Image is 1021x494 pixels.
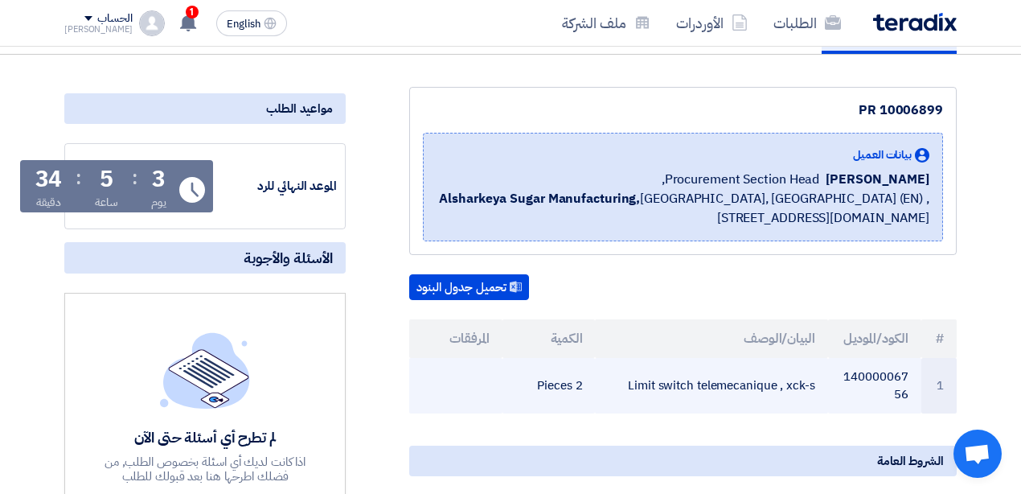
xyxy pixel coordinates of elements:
[139,10,165,36] img: profile_test.png
[595,319,827,358] th: البيان/الوصف
[97,12,132,26] div: الحساب
[186,6,199,19] span: 1
[95,194,118,211] div: ساعة
[761,4,854,42] a: الطلبات
[100,168,113,191] div: 5
[132,163,137,192] div: :
[64,25,133,34] div: [PERSON_NAME]
[662,170,820,189] span: Procurement Section Head,
[877,452,944,470] span: الشروط العامة
[828,358,921,414] td: 14000006756
[502,319,596,358] th: الكمية
[88,455,322,484] div: اذا كانت لديك أي اسئلة بخصوص الطلب, من فضلك اطرحها هنا بعد قبولك للطلب
[437,189,929,228] span: [GEOGRAPHIC_DATA], [GEOGRAPHIC_DATA] (EN) ,[STREET_ADDRESS][DOMAIN_NAME]
[853,146,912,163] span: بيانات العميل
[64,93,346,124] div: مواعيد الطلب
[409,274,529,300] button: تحميل جدول البنود
[423,101,943,120] div: PR 10006899
[953,430,1002,478] a: Open chat
[76,163,81,192] div: :
[160,332,250,408] img: empty_state_list.svg
[549,4,663,42] a: ملف الشركة
[439,189,640,208] b: Alsharkeya Sugar Manufacturing,
[216,10,287,36] button: English
[921,358,957,414] td: 1
[502,358,596,414] td: 2 Pieces
[409,319,502,358] th: المرفقات
[663,4,761,42] a: الأوردرات
[227,19,260,30] span: English
[595,358,827,414] td: Limit switch telemecanique , xck-s
[244,249,333,267] span: الأسئلة والأجوبة
[88,428,322,447] div: لم تطرح أي أسئلة حتى الآن
[36,194,61,211] div: دقيقة
[921,319,957,358] th: #
[216,177,337,196] div: الموعد النهائي للرد
[873,13,957,31] img: Teradix logo
[826,170,929,189] span: [PERSON_NAME]
[152,168,166,191] div: 3
[828,319,921,358] th: الكود/الموديل
[35,168,63,191] div: 34
[151,194,166,211] div: يوم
